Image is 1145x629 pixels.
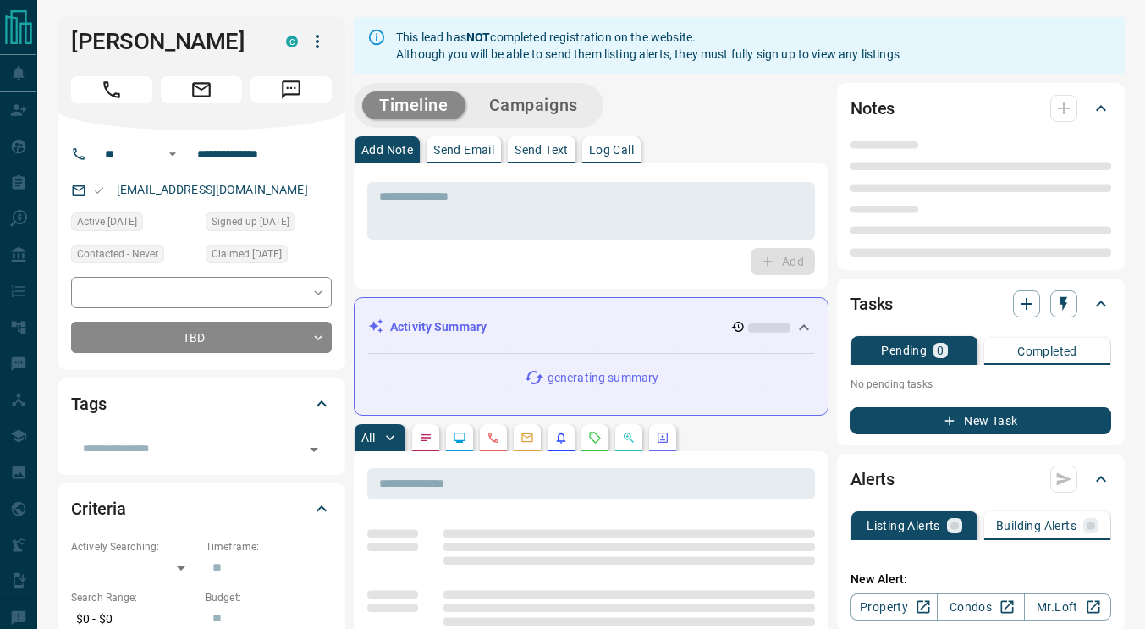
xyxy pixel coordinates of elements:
[206,590,332,605] p: Budget:
[1024,593,1111,621] a: Mr.Loft
[937,593,1024,621] a: Condos
[881,345,927,356] p: Pending
[588,431,602,444] svg: Requests
[77,213,137,230] span: Active [DATE]
[71,590,197,605] p: Search Range:
[453,431,466,444] svg: Lead Browsing Activity
[433,144,494,156] p: Send Email
[212,246,282,262] span: Claimed [DATE]
[250,76,332,103] span: Message
[71,390,106,417] h2: Tags
[419,431,432,444] svg: Notes
[850,407,1111,434] button: New Task
[93,185,105,196] svg: Email Valid
[161,76,242,103] span: Email
[212,213,289,230] span: Signed up [DATE]
[71,383,332,424] div: Tags
[71,28,261,55] h1: [PERSON_NAME]
[850,593,938,621] a: Property
[515,144,569,156] p: Send Text
[361,144,413,156] p: Add Note
[206,245,332,268] div: Sun Aug 17 2025
[589,144,634,156] p: Log Call
[850,372,1111,397] p: No pending tasks
[850,88,1111,129] div: Notes
[302,438,326,461] button: Open
[77,246,158,262] span: Contacted - Never
[850,466,895,493] h2: Alerts
[71,212,197,236] div: Sun Aug 17 2025
[622,431,636,444] svg: Opportunities
[71,322,332,353] div: TBD
[554,431,568,444] svg: Listing Alerts
[867,520,940,532] p: Listing Alerts
[71,539,197,555] p: Actively Searching:
[472,91,595,119] button: Campaigns
[850,459,1111,499] div: Alerts
[206,539,332,555] p: Timeframe:
[850,95,895,122] h2: Notes
[850,290,893,317] h2: Tasks
[368,312,814,343] div: Activity Summary
[520,431,534,444] svg: Emails
[71,495,126,522] h2: Criteria
[117,183,308,196] a: [EMAIL_ADDRESS][DOMAIN_NAME]
[487,431,500,444] svg: Calls
[71,76,152,103] span: Call
[286,36,298,47] div: condos.ca
[71,488,332,529] div: Criteria
[162,144,183,164] button: Open
[396,22,900,69] div: This lead has completed registration on the website. Although you will be able to send them listi...
[466,30,490,44] strong: NOT
[362,91,465,119] button: Timeline
[390,318,487,336] p: Activity Summary
[850,284,1111,324] div: Tasks
[937,345,944,356] p: 0
[850,571,1111,588] p: New Alert:
[361,432,375,444] p: All
[996,520,1076,532] p: Building Alerts
[548,369,658,387] p: generating summary
[656,431,669,444] svg: Agent Actions
[206,212,332,236] div: Sun Aug 17 2025
[1017,345,1077,357] p: Completed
